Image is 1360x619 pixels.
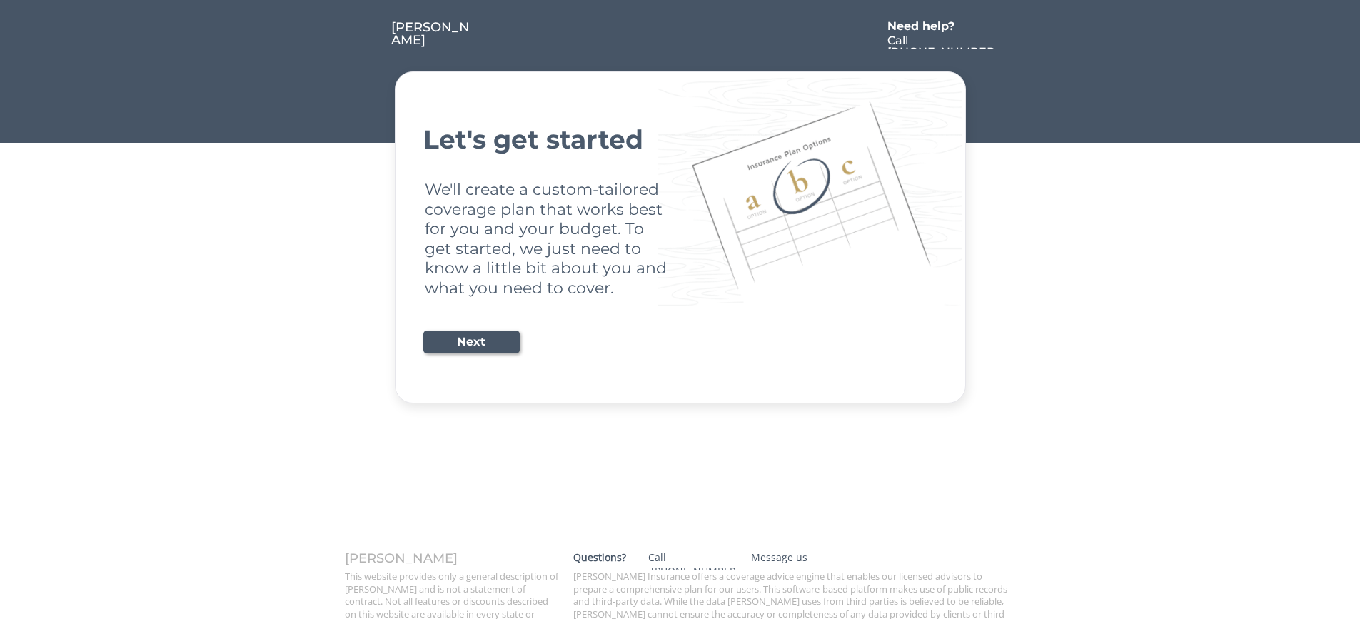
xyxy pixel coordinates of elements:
a: Call [PHONE_NUMBER] [887,35,997,49]
div: Call [PHONE_NUMBER] [648,551,737,592]
div: We'll create a custom-tailored coverage plan that works best for you and your budget. To get star... [425,180,670,298]
div: [PERSON_NAME] [391,21,473,46]
a: Message us [744,551,847,570]
div: Message us [751,551,840,565]
div: [PERSON_NAME] [345,552,559,565]
div: Call [PHONE_NUMBER] [887,35,997,69]
a: Call [PHONE_NUMBER] [641,551,744,570]
a: [PERSON_NAME] [391,21,473,49]
div: Let's get started [423,126,937,152]
button: Next [423,331,520,353]
div: Need help? [887,21,969,32]
div: Questions? [573,551,633,565]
